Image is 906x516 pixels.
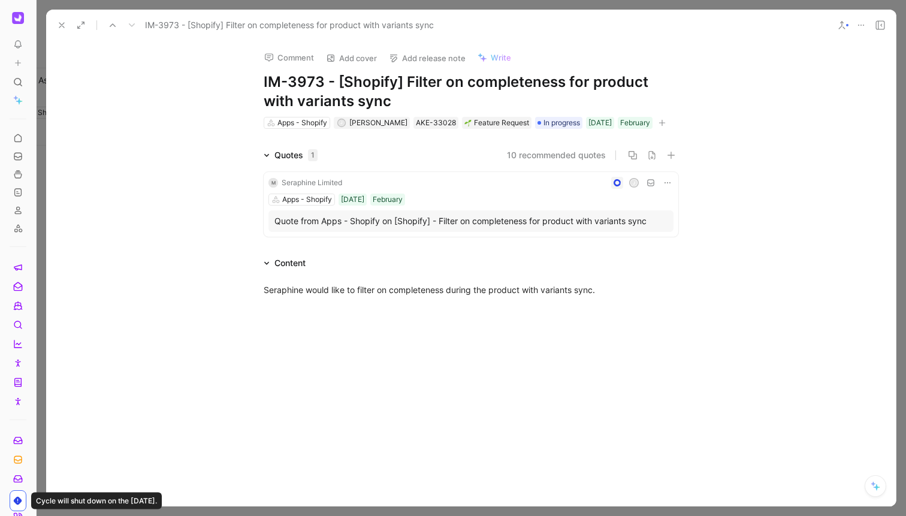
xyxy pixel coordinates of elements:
div: J [630,179,638,187]
button: 10 recommended quotes [507,148,606,162]
img: 🌱 [464,119,472,126]
h1: IM-3973 - [Shopify] Filter on completeness for product with variants sync [264,73,678,111]
button: Write [472,49,517,66]
span: IM-3973 - [Shopify] Filter on completeness for product with variants sync [145,18,434,32]
div: [DATE] [588,117,612,129]
div: Content [274,256,306,270]
span: [PERSON_NAME] [349,118,407,127]
span: In progress [543,117,580,129]
div: Quote from Apps - Shopify on [Shopify] - Filter on completeness for product with variants sync [274,214,668,228]
div: Feature Request [464,117,529,129]
div: Cycle will shut down on the [DATE]. [31,493,162,509]
img: Akeneo [12,12,24,24]
div: 1 [308,149,318,161]
div: In progress [535,117,582,129]
div: 🌱Feature Request [462,117,531,129]
div: M [268,178,278,188]
button: Add release note [383,50,471,67]
div: February [373,194,403,206]
button: Comment [259,49,319,66]
div: Apps - Shopify [277,117,327,129]
div: Quotes1 [259,148,322,162]
span: Write [491,52,511,63]
div: Content [259,256,310,270]
div: Apps - Shopify [282,194,332,206]
div: Quotes [274,148,318,162]
div: February [620,117,650,129]
div: Seraphine would like to filter on completeness during the product with variants sync. [264,283,678,296]
div: Seraphine Limited [282,177,342,189]
button: Add cover [321,50,382,67]
div: [DATE] [341,194,364,206]
div: J [338,120,345,126]
div: AKE-33028 [416,117,456,129]
button: Akeneo [10,10,26,26]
